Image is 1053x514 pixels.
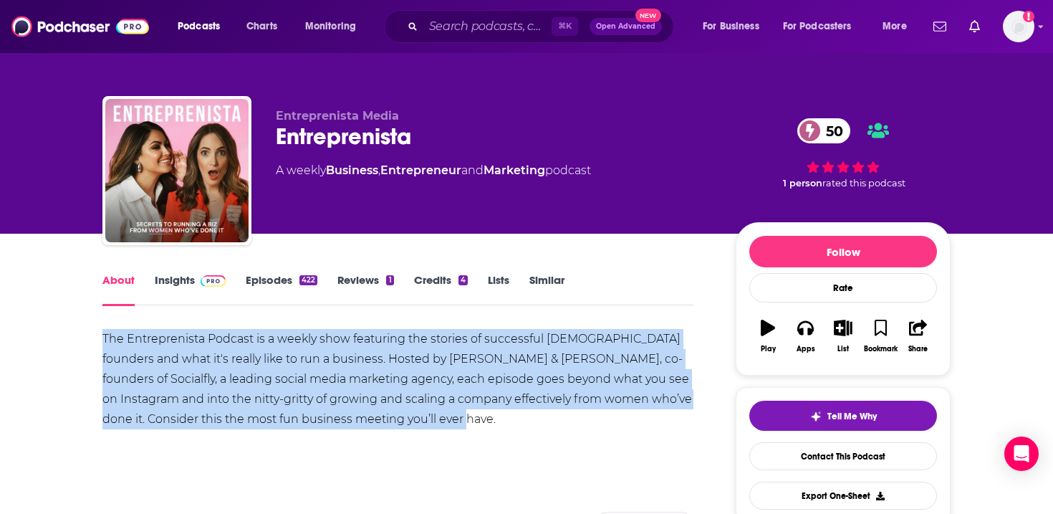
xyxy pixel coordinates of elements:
button: Play [749,310,787,362]
span: For Business [703,16,759,37]
span: Logged in as autumncomm [1003,11,1034,42]
a: Marketing [484,163,545,177]
input: Search podcasts, credits, & more... [423,15,552,38]
div: Share [908,345,928,353]
button: Open AdvancedNew [590,18,662,35]
span: Entreprenista Media [276,109,399,123]
a: Episodes422 [246,273,317,306]
span: rated this podcast [822,178,905,189]
span: , [378,163,380,177]
span: New [635,9,661,22]
span: ⌘ K [552,17,578,36]
button: open menu [295,15,375,38]
div: The Entreprenista Podcast is a weekly show featuring the stories of successful [DEMOGRAPHIC_DATA]... [102,329,693,429]
div: Rate [749,273,937,303]
button: tell me why sparkleTell Me Why [749,401,937,431]
button: List [824,310,862,362]
button: open menu [693,15,777,38]
div: 422 [299,275,317,285]
a: Similar [529,273,564,306]
a: 50 [797,118,850,143]
span: Monitoring [305,16,356,37]
button: open menu [168,15,239,38]
span: Podcasts [178,16,220,37]
button: Follow [749,236,937,267]
a: Credits4 [414,273,468,306]
div: 50 1 personrated this podcast [736,109,951,198]
a: Business [326,163,378,177]
div: Open Intercom Messenger [1004,437,1039,471]
a: Lists [488,273,509,306]
span: Charts [246,16,277,37]
span: 1 person [783,178,822,189]
a: Show notifications dropdown [963,14,986,39]
svg: Add a profile image [1023,11,1034,22]
div: Bookmark [864,345,898,353]
span: More [883,16,907,37]
div: A weekly podcast [276,162,591,179]
a: Reviews1 [337,273,393,306]
img: Podchaser Pro [201,275,226,287]
a: Contact This Podcast [749,442,937,470]
div: Play [761,345,776,353]
div: 1 [386,275,393,285]
img: User Profile [1003,11,1034,42]
button: Share [900,310,937,362]
span: Open Advanced [596,23,655,30]
img: Entreprenista [105,99,249,242]
img: Podchaser - Follow, Share and Rate Podcasts [11,13,149,40]
button: Bookmark [862,310,899,362]
div: Search podcasts, credits, & more... [398,10,688,43]
div: Apps [797,345,815,353]
button: open menu [774,15,872,38]
img: tell me why sparkle [810,411,822,422]
div: List [837,345,849,353]
button: open menu [872,15,925,38]
button: Export One-Sheet [749,482,937,510]
a: About [102,273,135,306]
a: InsightsPodchaser Pro [155,273,226,306]
div: 4 [458,275,468,285]
span: 50 [812,118,850,143]
button: Show profile menu [1003,11,1034,42]
a: Entrepreneur [380,163,461,177]
span: Tell Me Why [827,411,877,422]
a: Show notifications dropdown [928,14,952,39]
a: Charts [237,15,286,38]
button: Apps [787,310,824,362]
span: and [461,163,484,177]
span: For Podcasters [783,16,852,37]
